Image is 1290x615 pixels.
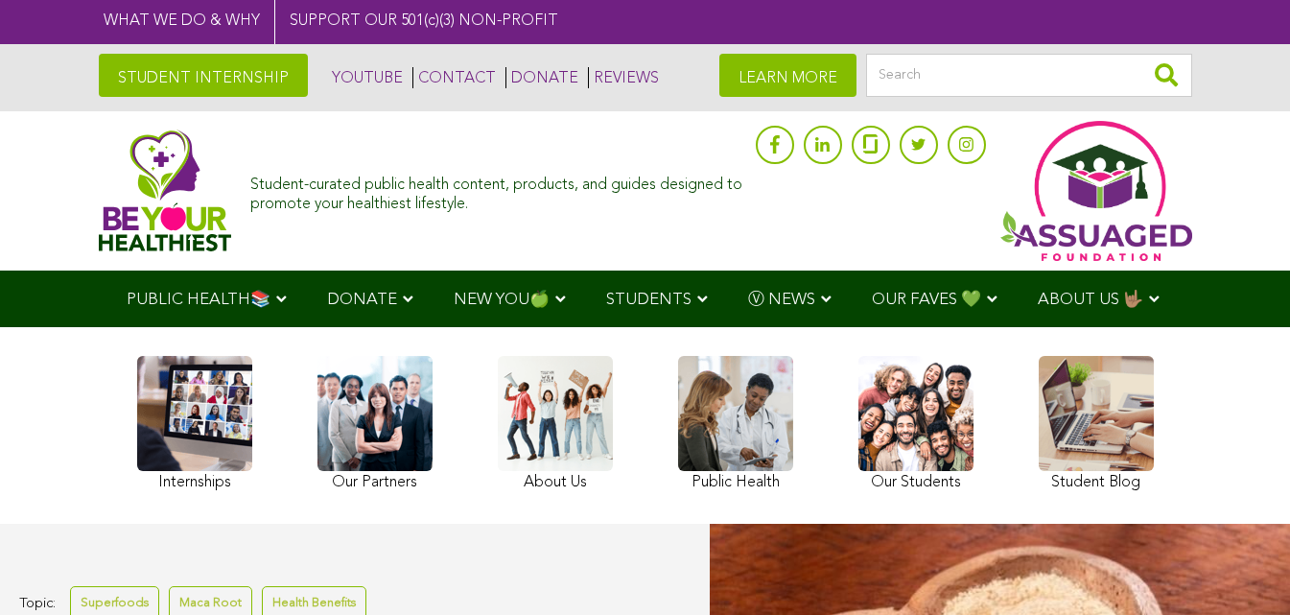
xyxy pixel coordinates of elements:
[412,67,496,88] a: CONTACT
[866,54,1192,97] input: Search
[454,292,550,308] span: NEW YOU🍏
[99,130,232,251] img: Assuaged
[1000,121,1192,261] img: Assuaged App
[250,167,745,213] div: Student-curated public health content, products, and guides designed to promote your healthiest l...
[327,67,403,88] a: YOUTUBE
[872,292,981,308] span: OUR FAVES 💚
[327,292,397,308] span: DONATE
[505,67,578,88] a: DONATE
[127,292,270,308] span: PUBLIC HEALTH📚
[99,54,308,97] a: STUDENT INTERNSHIP
[748,292,815,308] span: Ⓥ NEWS
[1038,292,1143,308] span: ABOUT US 🤟🏽
[719,54,856,97] a: LEARN MORE
[1194,523,1290,615] iframe: Chat Widget
[588,67,659,88] a: REVIEWS
[863,134,877,154] img: glassdoor
[99,271,1192,327] div: Navigation Menu
[606,292,692,308] span: STUDENTS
